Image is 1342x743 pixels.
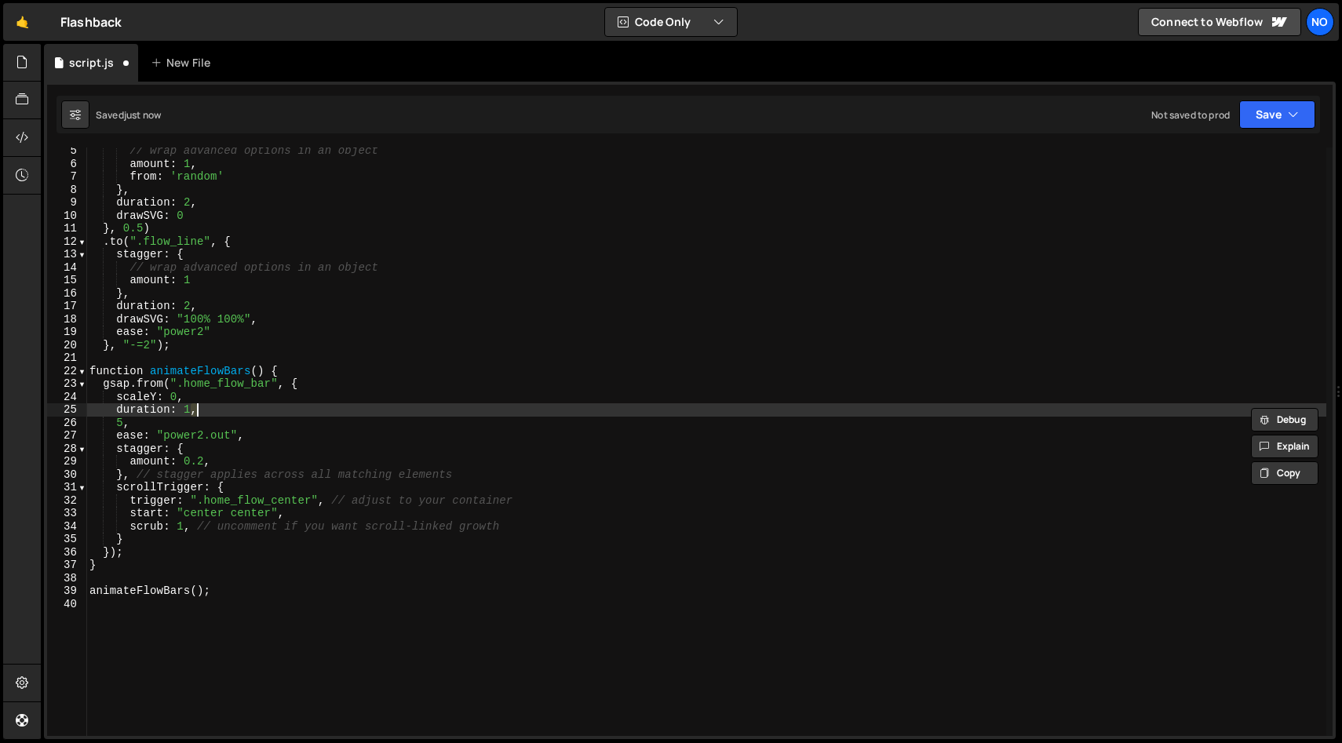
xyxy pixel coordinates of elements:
button: Copy [1251,461,1318,485]
button: Save [1239,100,1315,129]
div: script.js [69,55,114,71]
a: 🤙 [3,3,42,41]
div: 26 [47,417,87,430]
div: 10 [47,209,87,223]
div: 33 [47,507,87,520]
div: 39 [47,585,87,598]
div: 30 [47,468,87,482]
div: 9 [47,196,87,209]
div: 40 [47,598,87,611]
div: 36 [47,546,87,559]
div: 11 [47,222,87,235]
div: 34 [47,520,87,534]
div: 35 [47,533,87,546]
div: 20 [47,339,87,352]
div: 8 [47,184,87,197]
div: 28 [47,443,87,456]
div: 25 [47,403,87,417]
div: Flashback [60,13,122,31]
button: Code Only [605,8,737,36]
div: 17 [47,300,87,313]
div: 5 [47,144,87,158]
button: Debug [1251,408,1318,432]
div: 38 [47,572,87,585]
a: Connect to Webflow [1138,8,1301,36]
div: 19 [47,326,87,339]
a: No [1306,8,1334,36]
div: 7 [47,170,87,184]
div: 37 [47,559,87,572]
div: 13 [47,248,87,261]
button: Explain [1251,435,1318,458]
div: Saved [96,108,161,122]
div: 31 [47,481,87,494]
div: 15 [47,274,87,287]
div: 16 [47,287,87,300]
div: 29 [47,455,87,468]
div: 6 [47,158,87,171]
div: New File [151,55,217,71]
div: 14 [47,261,87,275]
div: 22 [47,365,87,378]
div: Not saved to prod [1151,108,1230,122]
div: 21 [47,351,87,365]
div: 18 [47,313,87,326]
div: just now [124,108,161,122]
div: 32 [47,494,87,508]
div: 12 [47,235,87,249]
div: 24 [47,391,87,404]
div: 27 [47,429,87,443]
div: 23 [47,377,87,391]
